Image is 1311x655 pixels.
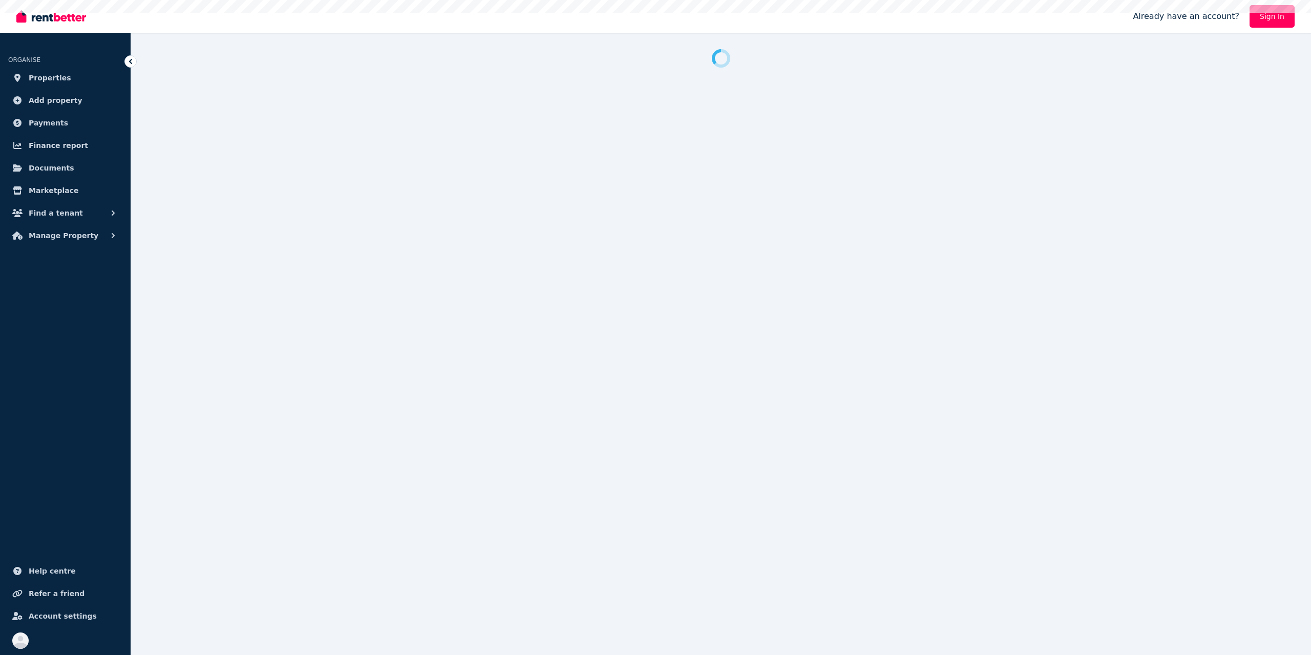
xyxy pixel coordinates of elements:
[8,56,40,64] span: ORGANISE
[29,72,71,84] span: Properties
[8,90,122,111] a: Add property
[29,610,97,622] span: Account settings
[29,94,82,107] span: Add property
[29,565,76,577] span: Help centre
[8,583,122,604] a: Refer a friend
[8,606,122,626] a: Account settings
[8,158,122,178] a: Documents
[8,113,122,133] a: Payments
[29,139,88,152] span: Finance report
[29,207,83,219] span: Find a tenant
[29,229,98,242] span: Manage Property
[29,184,78,197] span: Marketplace
[8,180,122,201] a: Marketplace
[8,135,122,156] a: Finance report
[29,587,84,600] span: Refer a friend
[29,162,74,174] span: Documents
[8,225,122,246] button: Manage Property
[8,561,122,581] a: Help centre
[1133,10,1239,23] span: Already have an account?
[8,68,122,88] a: Properties
[8,203,122,223] button: Find a tenant
[1250,5,1295,28] a: Sign In
[16,9,86,24] img: RentBetter
[29,117,68,129] span: Payments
